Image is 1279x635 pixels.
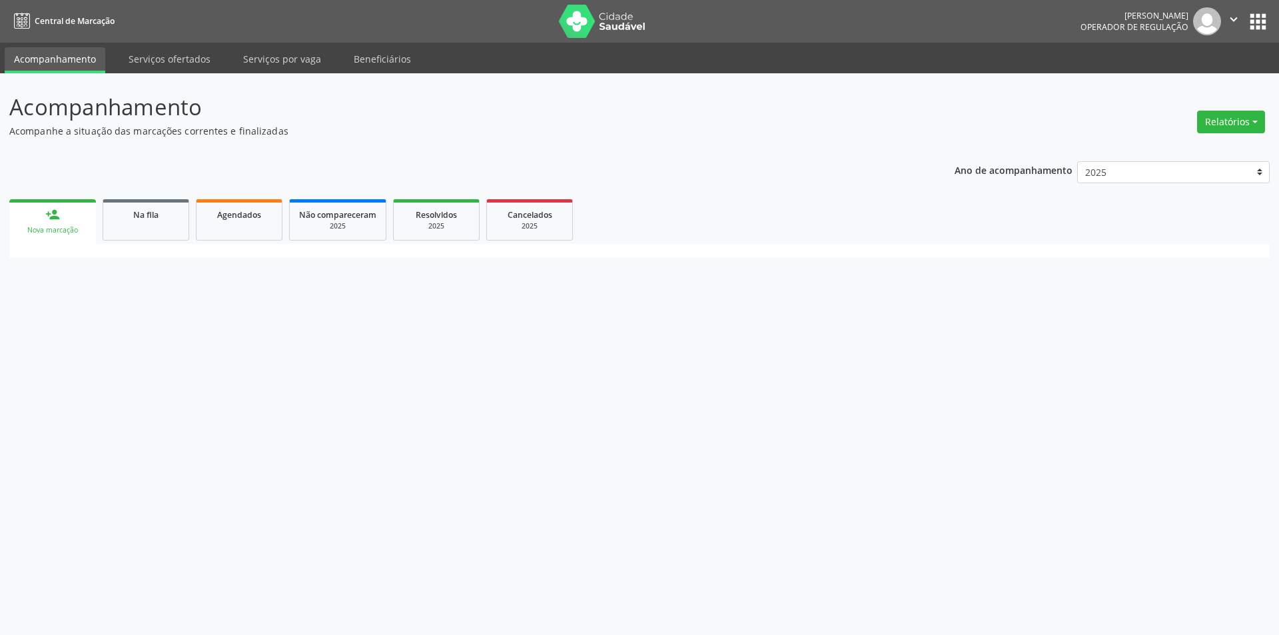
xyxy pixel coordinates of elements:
a: Central de Marcação [9,10,115,32]
span: Resolvidos [416,209,457,221]
a: Beneficiários [344,47,420,71]
p: Acompanhe a situação das marcações correntes e finalizadas [9,124,891,138]
div: 2025 [299,221,376,231]
div: 2025 [403,221,470,231]
a: Serviços ofertados [119,47,220,71]
a: Serviços por vaga [234,47,330,71]
span: Agendados [217,209,261,221]
div: Nova marcação [19,225,87,235]
div: 2025 [496,221,563,231]
p: Ano de acompanhamento [955,161,1072,178]
button: Relatórios [1197,111,1265,133]
p: Acompanhamento [9,91,891,124]
div: [PERSON_NAME] [1080,10,1188,21]
span: Na fila [133,209,159,221]
span: Central de Marcação [35,15,115,27]
img: img [1193,7,1221,35]
div: person_add [45,207,60,222]
i:  [1226,12,1241,27]
button: apps [1246,10,1270,33]
a: Acompanhamento [5,47,105,73]
span: Operador de regulação [1080,21,1188,33]
span: Cancelados [508,209,552,221]
span: Não compareceram [299,209,376,221]
button:  [1221,7,1246,35]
